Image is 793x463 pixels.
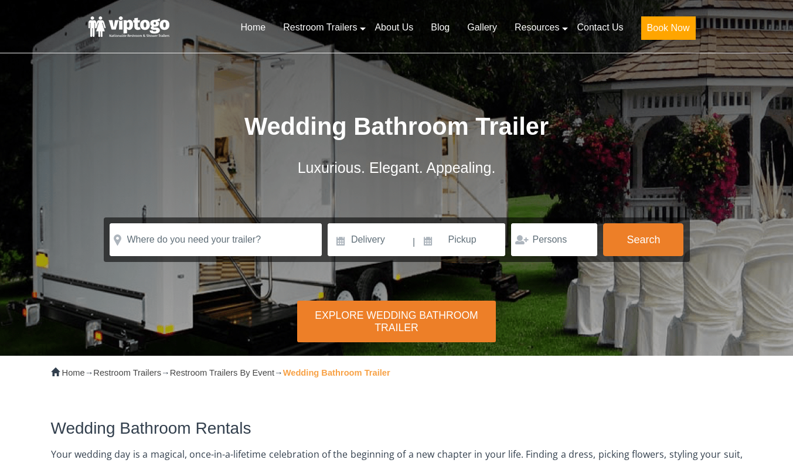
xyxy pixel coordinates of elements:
[641,16,696,40] button: Book Now
[274,15,366,40] a: Restroom Trailers
[51,420,743,438] h2: Wedding Bathroom Rentals
[298,159,496,176] span: Luxurious. Elegant. Appealing.
[62,368,390,377] span: → → →
[170,368,274,377] a: Restroom Trailers By Event
[244,113,549,140] span: Wedding Bathroom Trailer
[603,223,683,256] button: Search
[110,223,322,256] input: Where do you need your trailer?
[297,301,495,342] div: Explore Wedding Bathroom Trailer
[632,15,704,47] a: Book Now
[283,368,390,377] strong: Wedding Bathroom Trailer
[511,223,597,256] input: Persons
[366,15,422,40] a: About Us
[62,368,85,377] a: Home
[328,223,411,256] input: Delivery
[506,15,568,40] a: Resources
[417,223,506,256] input: Pickup
[746,416,793,463] button: Live Chat
[93,368,161,377] a: Restroom Trailers
[422,15,458,40] a: Blog
[568,15,632,40] a: Contact Us
[458,15,506,40] a: Gallery
[232,15,274,40] a: Home
[413,223,415,261] span: |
